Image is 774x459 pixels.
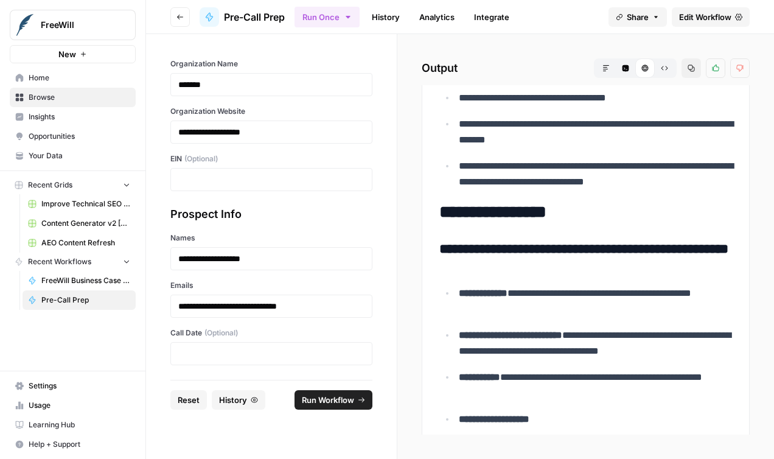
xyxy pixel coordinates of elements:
span: FreeWill [41,19,114,31]
span: Help + Support [29,439,130,450]
label: Organization Name [170,58,372,69]
a: Opportunities [10,127,136,146]
span: Your Data [29,150,130,161]
a: Usage [10,396,136,415]
label: Call Date [170,328,372,338]
span: (Optional) [204,328,238,338]
a: Analytics [412,7,462,27]
span: Recent Workflows [28,256,91,267]
button: Recent Workflows [10,253,136,271]
span: Settings [29,380,130,391]
span: AEO Content Refresh [41,237,130,248]
button: Run Workflow [295,390,372,410]
span: Content Generator v2 [DRAFT] Test [41,218,130,229]
span: History [219,394,247,406]
button: History [212,390,265,410]
a: Insights [10,107,136,127]
a: Content Generator v2 [DRAFT] Test [23,214,136,233]
a: History [364,7,407,27]
span: Browse [29,92,130,103]
span: Improve Technical SEO for Page [41,198,130,209]
button: Help + Support [10,435,136,454]
span: Share [627,11,649,23]
img: FreeWill Logo [14,14,36,36]
a: AEO Content Refresh [23,233,136,253]
button: Reset [170,390,207,410]
a: Pre-Call Prep [200,7,285,27]
a: Home [10,68,136,88]
a: Settings [10,376,136,396]
button: New [10,45,136,63]
span: FreeWill Business Case Generator v2 [41,275,130,286]
a: FreeWill Business Case Generator v2 [23,271,136,290]
span: (Optional) [184,153,218,164]
label: Emails [170,280,372,291]
span: Run Workflow [302,394,354,406]
span: Pre-Call Prep [41,295,130,306]
a: Learning Hub [10,415,136,435]
span: Recent Grids [28,180,72,191]
a: Improve Technical SEO for Page [23,194,136,214]
span: Usage [29,400,130,411]
h2: Output [422,58,750,78]
button: Run Once [295,7,360,27]
label: EIN [170,153,372,164]
span: Reset [178,394,200,406]
span: Insights [29,111,130,122]
a: Integrate [467,7,517,27]
button: Share [608,7,667,27]
a: Edit Workflow [672,7,750,27]
span: Pre-Call Prep [224,10,285,24]
label: Names [170,233,372,244]
span: Home [29,72,130,83]
button: Workspace: FreeWill [10,10,136,40]
button: Recent Grids [10,176,136,194]
div: Prospect Info [170,206,372,223]
span: Opportunities [29,131,130,142]
span: Edit Workflow [679,11,731,23]
a: Pre-Call Prep [23,290,136,310]
a: Your Data [10,146,136,166]
span: New [58,48,76,60]
label: Organization Website [170,106,372,117]
span: Learning Hub [29,419,130,430]
a: Browse [10,88,136,107]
